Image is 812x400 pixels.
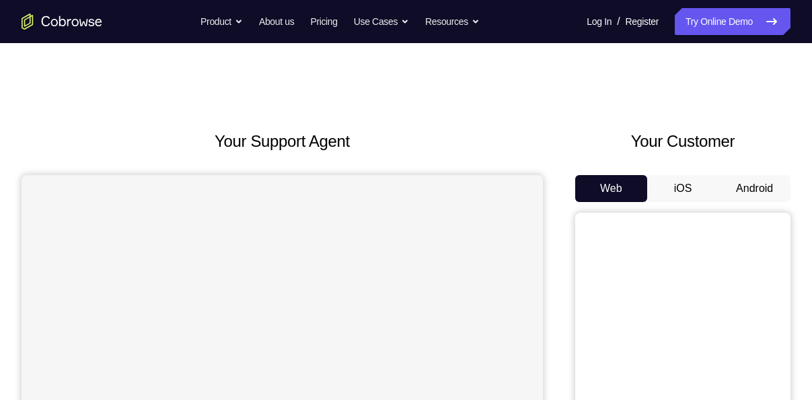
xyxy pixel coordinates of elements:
button: Use Cases [354,8,409,35]
a: Go to the home page [22,13,102,30]
button: Resources [425,8,480,35]
a: Register [626,8,659,35]
a: Log In [587,8,612,35]
button: Web [575,175,647,202]
button: iOS [647,175,719,202]
a: About us [259,8,294,35]
a: Pricing [310,8,337,35]
a: Try Online Demo [675,8,790,35]
h2: Your Support Agent [22,129,543,154]
h2: Your Customer [575,129,790,154]
span: / [617,13,620,30]
button: Product [200,8,243,35]
button: Android [718,175,790,202]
